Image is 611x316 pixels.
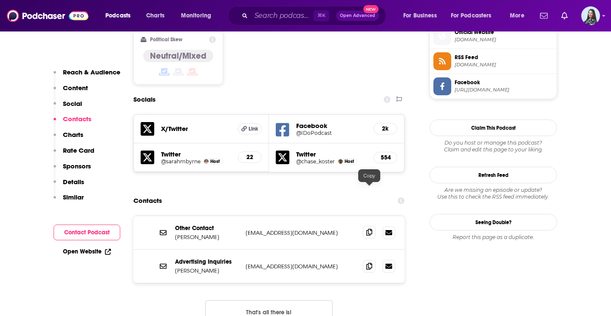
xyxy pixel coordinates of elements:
span: New [363,5,379,13]
p: [PERSON_NAME] [175,267,239,274]
span: Monitoring [181,10,211,22]
a: @sarahmbyrne [161,158,201,165]
span: More [510,10,524,22]
a: Facebook[URL][DOMAIN_NAME] [433,77,553,95]
button: Refresh Feed [430,167,557,183]
button: open menu [175,9,222,23]
h5: X/Twitter [161,125,231,133]
div: Claim and edit this page to your liking. [430,139,557,153]
a: Official Website[DOMAIN_NAME] [433,27,553,45]
img: Sarah Kosterlitz [204,159,209,164]
a: @IDoPodcast [296,130,367,136]
span: ⌘ K [314,10,329,21]
span: Do you host or manage this podcast? [430,139,557,146]
p: Similar [63,193,84,201]
span: Logged in as brookefortierpr [581,6,600,25]
img: User Profile [581,6,600,25]
button: Charts [54,131,83,146]
span: idopodcast.com [455,37,553,43]
button: open menu [504,9,535,23]
div: Report this page as a duplicate. [430,234,557,241]
button: Open AdvancedNew [336,11,379,21]
div: Are we missing an episode or update? Use this to check the RSS feed immediately. [430,187,557,200]
p: [PERSON_NAME] [175,233,239,241]
button: open menu [445,9,504,23]
p: Social [63,100,82,108]
p: Charts [63,131,83,139]
button: Rate Card [54,146,94,162]
span: Host [210,159,220,164]
span: Official Website [455,28,553,36]
p: Advertising Inquiries [175,258,239,265]
img: Podchaser - Follow, Share and Rate Podcasts [7,8,88,24]
h2: Political Skew [150,37,182,43]
span: Facebook [455,79,553,86]
h2: Socials [133,91,156,108]
span: Open Advanced [340,14,375,18]
p: [EMAIL_ADDRESS][DOMAIN_NAME] [246,229,356,236]
button: Contacts [54,115,91,131]
a: Show notifications dropdown [537,9,551,23]
button: open menu [397,9,447,23]
a: @chase_koster [296,158,335,165]
h2: Contacts [133,193,162,209]
a: Open Website [63,248,111,255]
span: Host [345,159,354,164]
p: [EMAIL_ADDRESS][DOMAIN_NAME] [246,263,356,270]
h4: Neutral/Mixed [150,51,206,61]
button: Similar [54,193,84,209]
p: Sponsors [63,162,91,170]
p: Rate Card [63,146,94,154]
span: feeds.megaphone.fm [455,62,553,68]
a: Link [238,123,262,134]
button: Social [54,100,82,115]
span: https://www.facebook.com/IDoPodcast [455,87,553,93]
button: Sponsors [54,162,91,178]
div: Copy [358,169,380,182]
span: Link [249,125,258,132]
h5: Twitter [161,150,231,158]
button: Contact Podcast [54,225,120,240]
h5: 2k [381,125,390,132]
span: For Podcasters [451,10,492,22]
input: Search podcasts, credits, & more... [251,9,314,23]
p: Other Contact [175,225,239,232]
a: Seeing Double? [430,214,557,231]
button: Details [54,178,84,194]
p: Reach & Audience [63,68,120,76]
button: Content [54,84,88,100]
p: Details [63,178,84,186]
p: Contacts [63,115,91,123]
button: open menu [99,9,141,23]
p: Content [63,84,88,92]
button: Reach & Audience [54,68,120,84]
h5: 554 [381,154,390,161]
button: Claim This Podcast [430,120,557,136]
span: For Business [403,10,437,22]
div: Search podcasts, credits, & more... [236,6,394,26]
h5: Facebook [296,122,367,130]
img: Chase Kosterlitz [338,159,343,164]
span: Podcasts [105,10,130,22]
h5: Twitter [296,150,367,158]
h5: 22 [245,154,255,161]
a: Show notifications dropdown [558,9,571,23]
a: RSS Feed[DOMAIN_NAME] [433,52,553,70]
a: Charts [141,9,170,23]
button: Show profile menu [581,6,600,25]
span: Charts [146,10,164,22]
span: RSS Feed [455,54,553,61]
